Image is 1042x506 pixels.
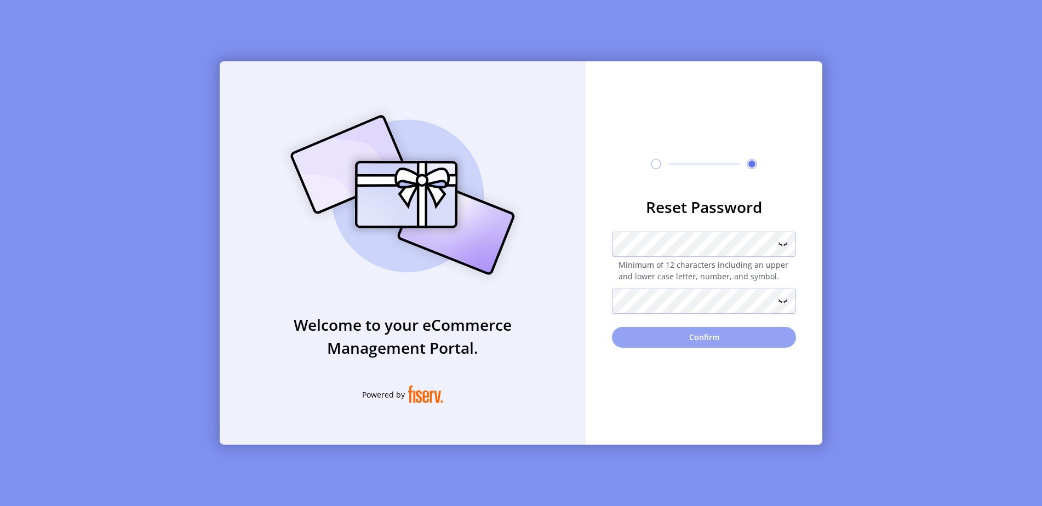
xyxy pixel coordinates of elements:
[612,196,796,219] h3: Reset Password
[612,327,796,348] button: Confirm
[220,313,586,359] h3: Welcome to your eCommerce Management Portal.
[362,389,405,400] span: Powered by
[612,259,796,282] span: Minimum of 12 characters including an upper and lower case letter, number, and symbol.
[274,103,531,287] img: card_Illustration.svg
